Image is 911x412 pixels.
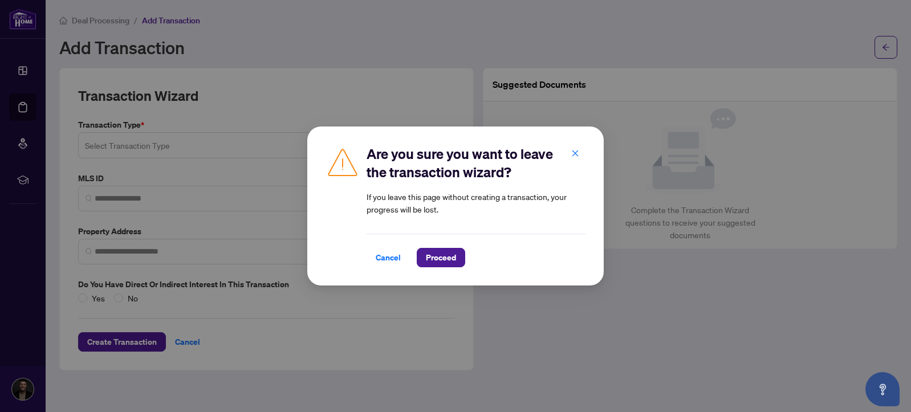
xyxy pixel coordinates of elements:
[367,145,585,181] h2: Are you sure you want to leave the transaction wizard?
[571,149,579,157] span: close
[865,372,900,406] button: Open asap
[376,248,401,267] span: Cancel
[417,248,465,267] button: Proceed
[426,248,456,267] span: Proceed
[367,190,585,215] article: If you leave this page without creating a transaction, your progress will be lost.
[367,248,410,267] button: Cancel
